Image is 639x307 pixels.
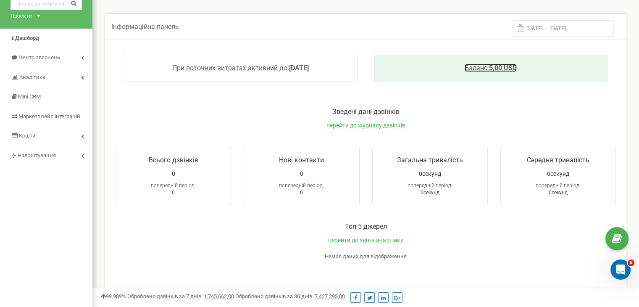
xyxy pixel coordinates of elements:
[300,169,303,178] span: 0
[315,293,345,299] u: 7 427 293,00
[345,222,387,230] span: Toп-5 джерел
[11,12,32,20] div: Проєкти
[332,108,400,116] span: Зведені дані дзвінків
[172,64,309,72] a: При поточних витратах активний до:[DATE]
[127,293,234,299] span: Оброблено дзвінків за 7 днів :
[172,169,175,178] span: 0
[334,286,398,294] span: Toп-5 співробітників
[397,156,463,164] span: Загальна тривалість
[328,237,404,243] a: перейти до звітів аналітики
[628,259,634,266] span: 6
[408,183,452,188] span: попередній період:
[527,156,589,164] span: Середня тривалість
[325,253,407,259] span: Немає даних для відображення
[421,190,439,196] span: 0секунд
[18,152,56,159] span: Налаштування
[101,293,126,299] span: 99,989%
[419,169,441,178] span: 0секунд
[172,190,175,196] span: 0
[326,122,405,129] a: перейти до журналу дзвінків
[151,183,196,188] span: попередній період:
[19,74,45,80] span: Аналiтика
[149,156,198,164] span: Всього дзвінків
[536,183,581,188] span: попередній період:
[547,169,569,178] span: 0секунд
[610,259,631,280] iframe: Intercom live chat
[19,132,36,139] span: Кошти
[279,183,324,188] span: попередній період:
[18,54,60,61] span: Центр звернень
[465,64,517,72] a: Баланс:5,00 USD
[18,93,41,100] span: Mini CRM
[111,23,179,31] span: Інформаційна панель
[204,293,234,299] u: 1 745 662,00
[235,293,345,299] span: Оброблено дзвінків за 30 днів :
[300,190,303,196] span: 0
[279,156,324,164] span: Нові контакти
[549,190,568,196] span: 0секунд
[15,35,39,41] span: Дашборд
[172,64,289,72] span: При поточних витратах активний до:
[465,64,489,72] span: Баланс:
[18,113,80,119] span: Маркетплейс інтеграцій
